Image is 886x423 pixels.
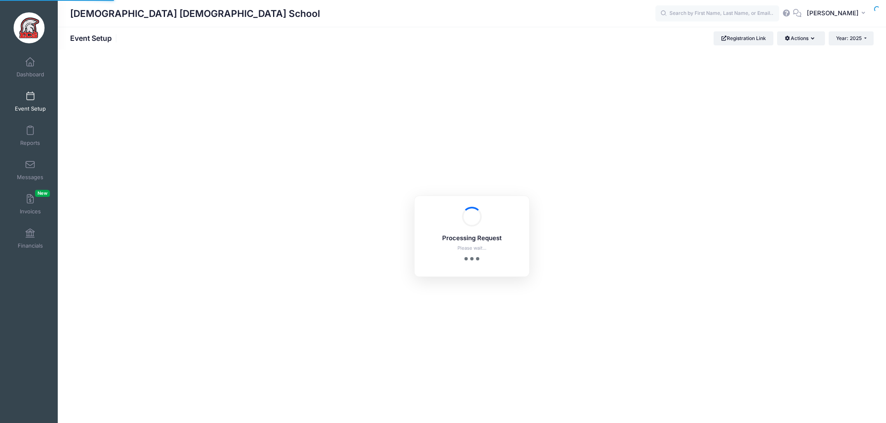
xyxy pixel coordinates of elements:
span: [PERSON_NAME] [807,9,859,18]
h1: Event Setup [70,34,119,43]
button: Actions [777,31,825,45]
a: Dashboard [11,53,50,82]
button: [PERSON_NAME] [801,4,874,23]
button: Year: 2025 [829,31,874,45]
span: Invoices [20,208,41,215]
span: New [35,190,50,197]
span: Reports [20,139,40,147]
a: Registration Link [714,31,773,45]
input: Search by First Name, Last Name, or Email... [655,5,779,22]
span: Year: 2025 [836,35,862,41]
h1: [DEMOGRAPHIC_DATA] [DEMOGRAPHIC_DATA] School [70,4,320,23]
h5: Processing Request [425,235,518,242]
span: Messages [17,174,43,181]
span: Dashboard [16,71,44,78]
img: Evangelical Christian School [14,12,45,43]
span: Event Setup [15,105,46,112]
a: Financials [11,224,50,253]
a: Reports [11,121,50,150]
p: Please wait... [425,245,518,252]
a: Event Setup [11,87,50,116]
a: InvoicesNew [11,190,50,219]
span: Financials [18,242,43,249]
a: Messages [11,156,50,184]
